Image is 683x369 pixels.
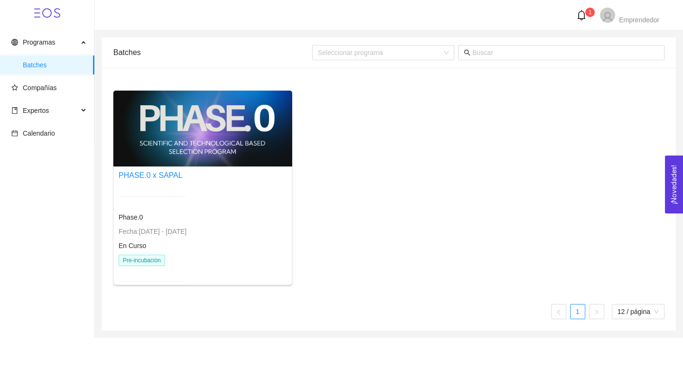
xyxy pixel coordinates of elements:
[576,10,587,20] span: bell
[119,213,143,221] span: Phase.0
[551,304,566,319] li: Página anterior
[119,171,183,179] a: PHASE.0 x SAPAL
[119,242,146,249] span: En Curso
[11,107,18,114] span: book
[589,304,604,319] button: right
[119,228,186,235] span: Fecha: [DATE] - [DATE]
[23,55,87,74] span: Batches
[23,129,55,137] span: Calendario
[589,304,604,319] li: Página siguiente
[612,304,665,319] div: tamaño de página
[472,47,659,58] input: Buscar
[11,84,18,91] span: star
[23,107,49,114] span: Expertos
[585,8,595,17] sup: 1
[602,11,613,23] span: user
[113,39,312,66] div: Batches
[23,38,55,46] span: Programas
[23,84,57,92] span: Compañías
[618,304,659,319] span: 12 / página
[589,9,592,16] span: 1
[594,309,600,315] span: right
[619,16,659,24] span: Emprendedor
[570,304,585,319] li: 1
[571,304,585,319] a: 1
[665,156,683,213] button: Open Feedback Widget
[11,39,18,46] span: global
[464,49,471,56] span: search
[119,255,165,266] span: Pre-incubación
[556,309,562,315] span: left
[551,304,566,319] button: left
[11,130,18,137] span: calendar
